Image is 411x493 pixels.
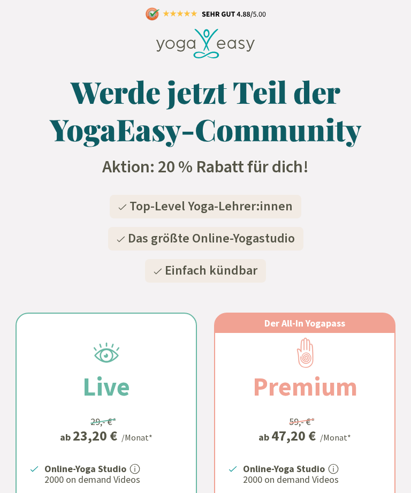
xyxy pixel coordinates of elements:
h2: Live [57,367,156,406]
p: 2000 on demand Videos [44,473,183,486]
h2: Premium [227,367,383,406]
span: ab [258,430,271,444]
span: Top-Level Yoga-Lehrer:innen [130,197,293,216]
div: /Monat* [320,431,351,444]
h1: Werde jetzt Teil der YogaEasy-Community [26,73,385,148]
strong: Online-Yoga Studio [44,462,126,475]
div: 23,20 € [73,429,117,443]
div: 47,20 € [271,429,316,443]
div: /Monat* [121,431,153,444]
p: 2000 on demand Videos [243,473,382,486]
span: Das größte Online-Yogastudio [128,229,295,248]
span: Der All-In Yogapass [264,317,345,329]
span: ab [60,430,73,444]
strong: Online-Yoga Studio [243,462,325,475]
div: 29,- €* [90,414,117,429]
span: Einfach kündbar [165,261,257,280]
div: 59,- €* [289,414,315,429]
